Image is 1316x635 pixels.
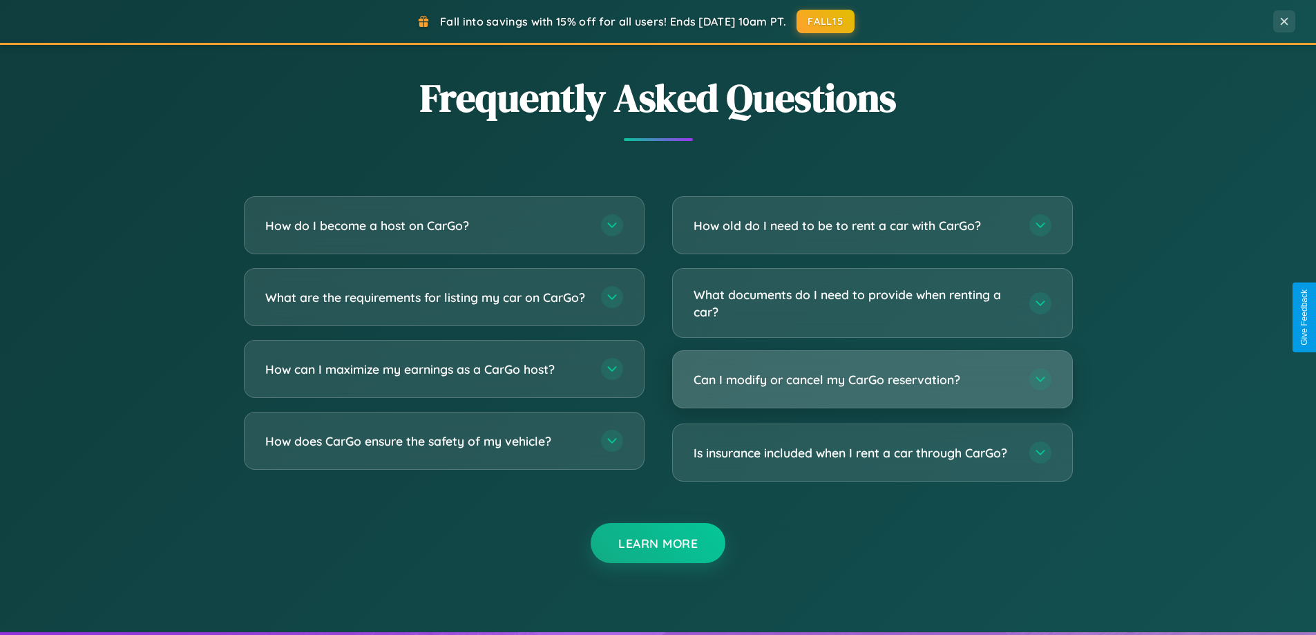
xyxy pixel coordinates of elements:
h3: How does CarGo ensure the safety of my vehicle? [265,433,587,450]
div: Give Feedback [1299,290,1309,345]
h3: What documents do I need to provide when renting a car? [694,286,1015,320]
h3: How old do I need to be to rent a car with CarGo? [694,217,1015,234]
h3: How do I become a host on CarGo? [265,217,587,234]
h2: Frequently Asked Questions [244,71,1073,124]
button: FALL15 [797,10,855,33]
h3: How can I maximize my earnings as a CarGo host? [265,361,587,378]
span: Fall into savings with 15% off for all users! Ends [DATE] 10am PT. [440,15,786,28]
button: Learn More [591,523,725,563]
h3: Is insurance included when I rent a car through CarGo? [694,444,1015,462]
h3: What are the requirements for listing my car on CarGo? [265,289,587,306]
h3: Can I modify or cancel my CarGo reservation? [694,371,1015,388]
